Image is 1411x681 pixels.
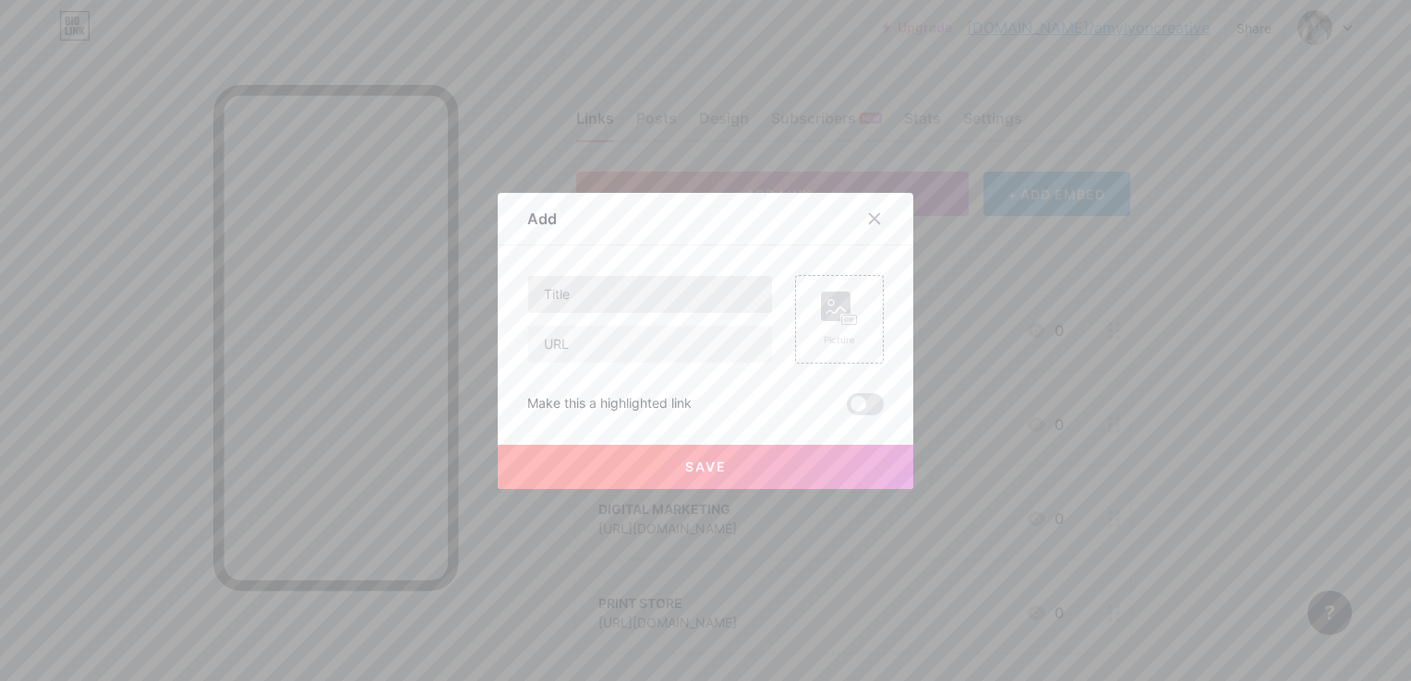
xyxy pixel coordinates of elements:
[527,208,557,230] div: Add
[528,276,772,313] input: Title
[821,333,858,347] div: Picture
[527,393,692,415] div: Make this a highlighted link
[685,459,727,474] span: Save
[528,326,772,363] input: URL
[498,445,913,489] button: Save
